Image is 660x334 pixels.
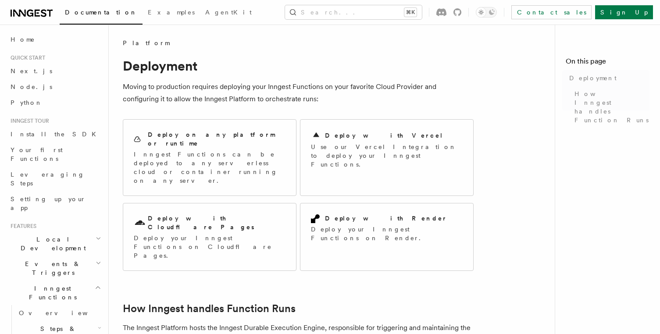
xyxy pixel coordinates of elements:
[566,56,649,70] h4: On this page
[7,117,49,124] span: Inngest tour
[60,3,143,25] a: Documentation
[7,235,96,252] span: Local Development
[11,146,63,162] span: Your first Functions
[11,171,85,187] span: Leveraging Steps
[15,305,103,321] a: Overview
[571,86,649,128] a: How Inngest handles Function Runs
[7,126,103,142] a: Install the SDK
[511,5,592,19] a: Contact sales
[7,256,103,281] button: Events & Triggers
[7,281,103,305] button: Inngest Functions
[123,39,169,47] span: Platform
[11,195,86,211] span: Setting up your app
[11,131,101,138] span: Install the SDK
[123,81,474,105] p: Moving to production requires deploying your Inngest Functions on your favorite Cloud Provider an...
[19,309,109,316] span: Overview
[123,302,296,315] a: How Inngest handles Function Runs
[65,9,137,16] span: Documentation
[7,231,103,256] button: Local Development
[569,74,617,82] span: Deployment
[7,32,103,47] a: Home
[7,191,103,216] a: Setting up your app
[7,167,103,191] a: Leveraging Steps
[148,9,195,16] span: Examples
[7,79,103,95] a: Node.js
[300,203,474,271] a: Deploy with RenderDeploy your Inngest Functions on Render.
[404,8,417,17] kbd: ⌘K
[134,150,285,185] p: Inngest Functions can be deployed to any serverless cloud or container running on any server.
[123,58,474,74] h1: Deployment
[148,214,285,231] h2: Deploy with Cloudflare Pages
[7,54,45,61] span: Quick start
[134,234,285,260] p: Deploy your Inngest Functions on Cloudflare Pages.
[7,95,103,110] a: Python
[148,130,285,148] h2: Deploy on any platform or runtime
[325,214,447,223] h2: Deploy with Render
[566,70,649,86] a: Deployment
[7,63,103,79] a: Next.js
[311,142,463,169] p: Use our Vercel Integration to deploy your Inngest Functions.
[11,35,35,44] span: Home
[143,3,200,24] a: Examples
[200,3,257,24] a: AgentKit
[595,5,653,19] a: Sign Up
[476,7,497,18] button: Toggle dark mode
[123,119,296,196] a: Deploy on any platform or runtimeInngest Functions can be deployed to any serverless cloud or con...
[123,203,296,271] a: Deploy with Cloudflare PagesDeploy your Inngest Functions on Cloudflare Pages.
[11,99,43,106] span: Python
[300,119,474,196] a: Deploy with VercelUse our Vercel Integration to deploy your Inngest Functions.
[7,284,95,302] span: Inngest Functions
[574,89,649,124] span: How Inngest handles Function Runs
[311,225,463,242] p: Deploy your Inngest Functions on Render.
[325,131,443,140] h2: Deploy with Vercel
[205,9,252,16] span: AgentKit
[11,83,52,90] span: Node.js
[7,142,103,167] a: Your first Functions
[11,68,52,75] span: Next.js
[285,5,422,19] button: Search...⌘K
[7,223,36,230] span: Features
[7,259,96,277] span: Events & Triggers
[134,217,146,229] svg: Cloudflare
